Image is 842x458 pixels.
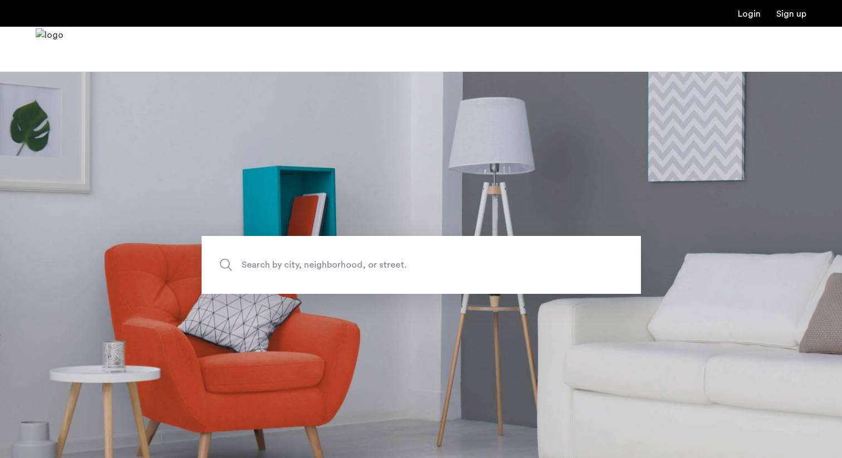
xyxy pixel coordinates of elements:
a: Cazamio Logo [36,28,63,70]
img: logo [36,28,63,70]
input: Apartment Search [202,236,641,294]
a: Registration [776,9,806,18]
a: Login [738,9,761,18]
span: Search by city, neighborhood, or street. [242,257,549,272]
